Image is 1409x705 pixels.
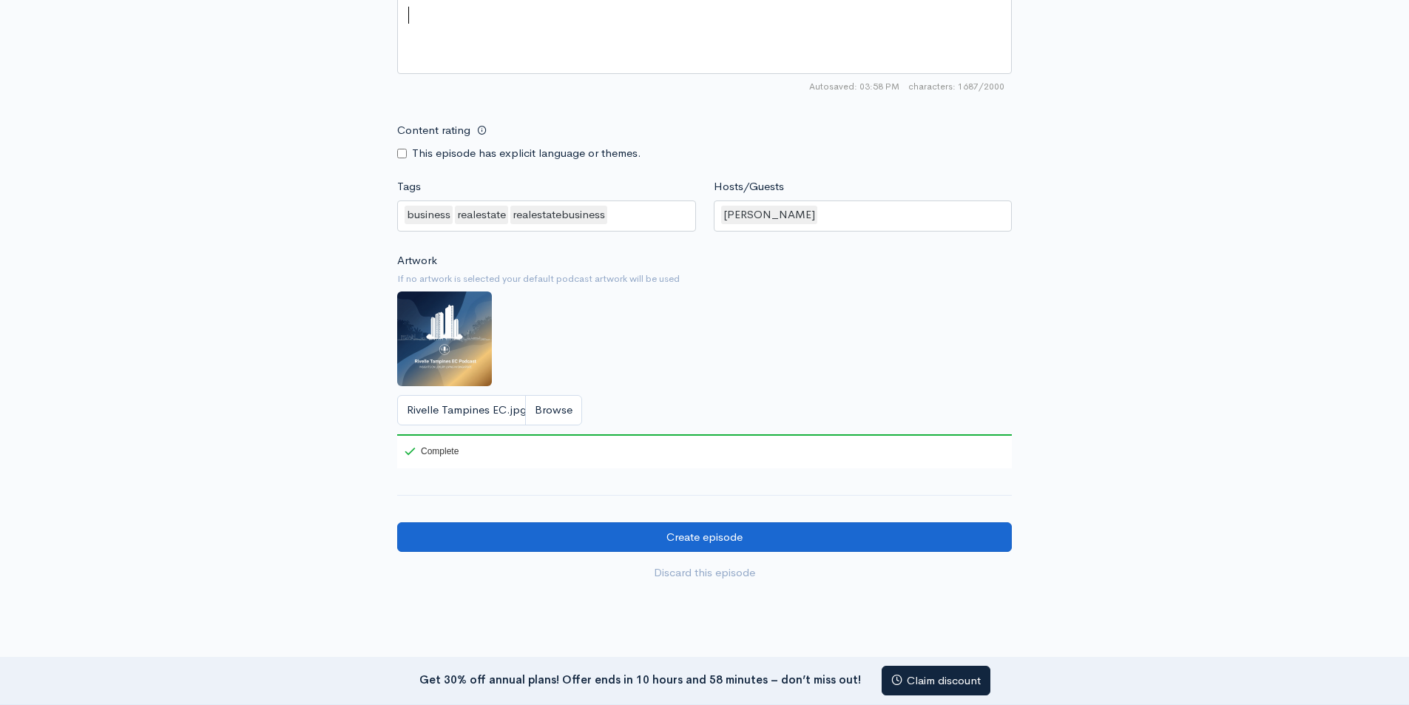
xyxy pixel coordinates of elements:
[714,178,784,195] label: Hosts/Guests
[419,672,861,686] strong: Get 30% off annual plans! Offer ends in 10 hours and 58 minutes – don’t miss out!
[397,558,1012,588] a: Discard this episode
[405,447,459,456] div: Complete
[721,206,817,224] div: [PERSON_NAME]
[412,145,641,162] label: This episode has explicit language or themes.
[397,434,462,468] div: Complete
[397,252,437,269] label: Artwork
[510,206,607,224] div: realestatebusiness
[397,271,1012,286] small: If no artwork is selected your default podcast artwork will be used
[397,178,421,195] label: Tags
[397,522,1012,553] input: Create episode
[397,115,470,146] label: Content rating
[405,206,453,224] div: business
[397,434,1012,436] div: 100%
[809,80,899,93] span: Autosaved: 03:58 PM
[455,206,508,224] div: realestate
[908,80,1004,93] span: 1687/2000
[882,666,990,696] a: Claim discount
